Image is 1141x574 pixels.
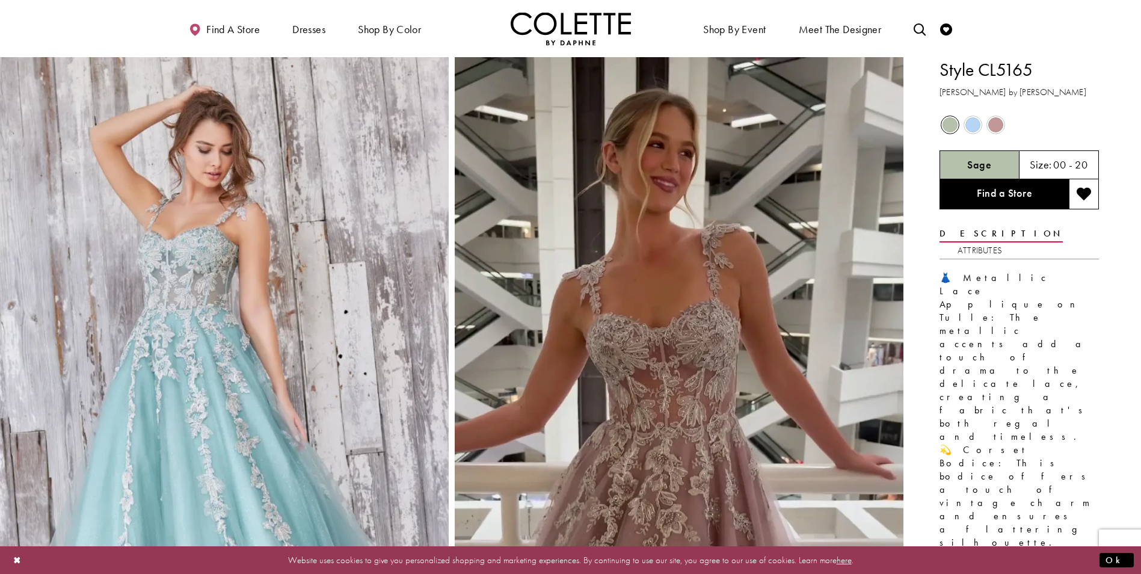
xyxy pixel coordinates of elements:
[511,12,631,45] img: Colette by Daphne
[186,12,263,45] a: Find a store
[511,12,631,45] a: Visit Home Page
[940,225,1063,242] a: Description
[940,114,1099,137] div: Product color controls state depends on size chosen
[1099,552,1134,567] button: Submit Dialog
[967,159,991,171] h5: Chosen color
[799,23,882,35] span: Meet the designer
[958,242,1002,259] a: Attributes
[1030,158,1051,171] span: Size:
[940,179,1069,209] a: Find a Store
[837,554,852,566] a: here
[1053,159,1087,171] h5: 00 - 20
[355,12,424,45] span: Shop by color
[703,23,766,35] span: Shop By Event
[292,23,325,35] span: Dresses
[700,12,769,45] span: Shop By Event
[289,12,328,45] span: Dresses
[940,114,961,135] div: Sage
[962,114,983,135] div: Periwinkle
[940,57,1099,82] h1: Style CL5165
[985,114,1006,135] div: Mauve
[1069,179,1099,209] button: Add to wishlist
[87,552,1054,568] p: Website uses cookies to give you personalized shopping and marketing experiences. By continuing t...
[940,85,1099,99] h3: [PERSON_NAME] by [PERSON_NAME]
[358,23,421,35] span: Shop by color
[796,12,885,45] a: Meet the designer
[206,23,260,35] span: Find a store
[7,549,28,570] button: Close Dialog
[937,12,955,45] a: Check Wishlist
[911,12,929,45] a: Toggle search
